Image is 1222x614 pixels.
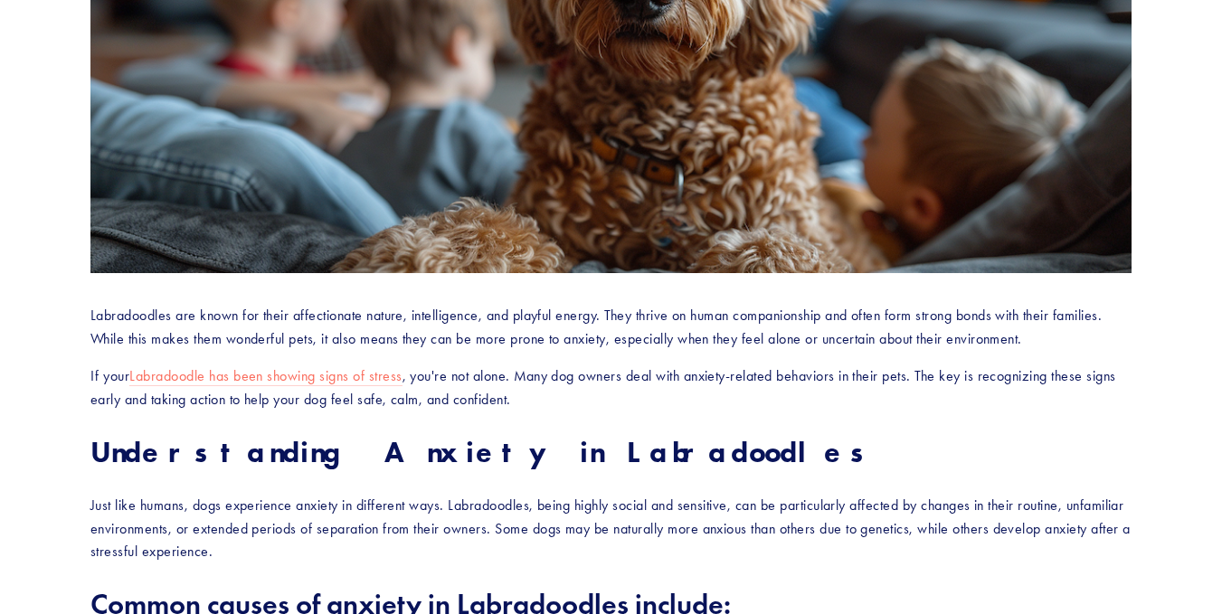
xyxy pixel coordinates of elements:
p: Labradoodles are known for their affectionate nature, intelligence, and playful energy. They thri... [90,304,1132,350]
a: Labradoodle has been showing signs of stress [129,367,402,386]
strong: Understanding Anxiety in Labradoodles [90,434,876,469]
p: If your , you're not alone. Many dog owners deal with anxiety-related behaviors in their pets. Th... [90,364,1132,411]
p: Just like humans, dogs experience anxiety in different ways. Labradoodles, being highly social an... [90,494,1132,563]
